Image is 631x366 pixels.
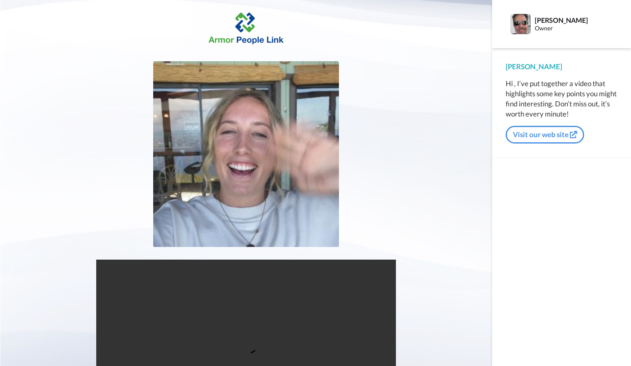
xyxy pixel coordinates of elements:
div: [PERSON_NAME] [535,16,617,24]
img: summer-greet-thumb.jpg [153,61,339,247]
img: Profile Image [510,14,531,34]
img: 1b4d7da3-c731-42fa-a868-1df0309ccfbc [208,11,284,44]
a: Visit our web site [506,126,584,144]
div: Hi , I’ve put together a video that highlights some key points you might find interesting. Don’t ... [506,79,617,119]
div: [PERSON_NAME] [506,62,617,72]
div: Owner [535,25,617,32]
